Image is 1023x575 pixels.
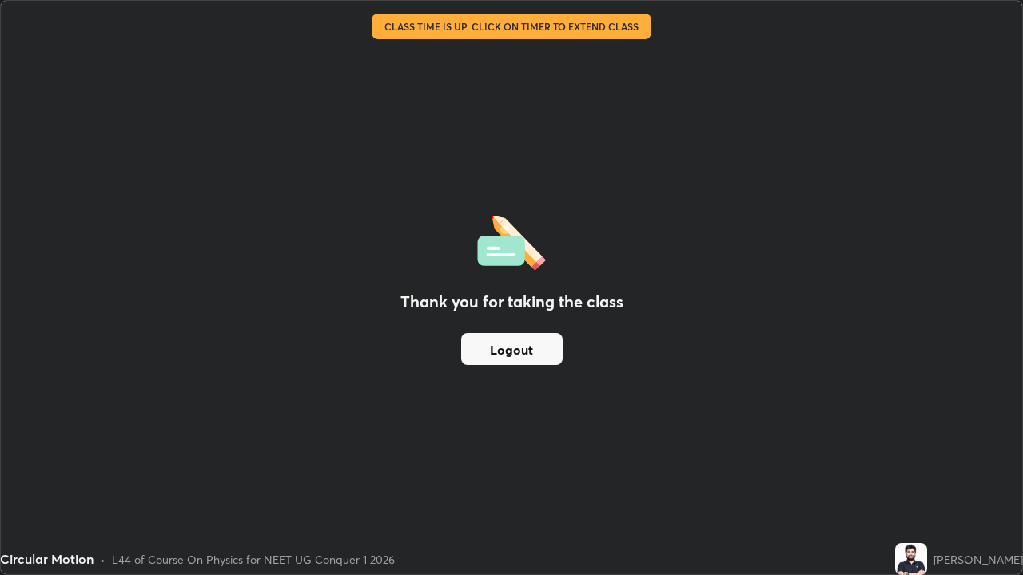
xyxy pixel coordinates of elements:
[477,210,546,271] img: offlineFeedback.1438e8b3.svg
[933,551,1023,568] div: [PERSON_NAME]
[895,543,927,575] img: 28681843d65944dd995427fb58f58e2f.jpg
[100,551,105,568] div: •
[461,333,563,365] button: Logout
[400,290,623,314] h2: Thank you for taking the class
[112,551,395,568] div: L44 of Course On Physics for NEET UG Conquer 1 2026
